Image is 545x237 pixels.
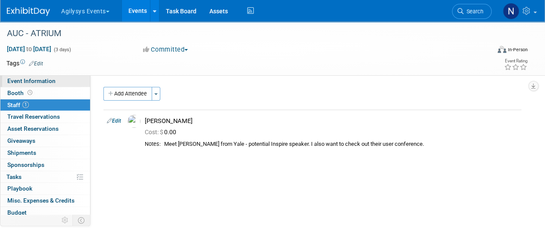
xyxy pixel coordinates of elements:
[0,135,90,147] a: Giveaways
[26,89,34,96] span: Booth not reserved yet
[29,61,43,67] a: Edit
[6,173,22,180] span: Tasks
[7,209,27,216] span: Budget
[0,171,90,183] a: Tasks
[103,87,152,101] button: Add Attendee
[7,7,50,16] img: ExhibitDay
[0,99,90,111] a: Staff1
[7,149,36,156] span: Shipments
[107,118,121,124] a: Edit
[0,111,90,123] a: Travel Reservations
[7,197,75,204] span: Misc. Expenses & Credits
[7,89,34,96] span: Booth
[7,77,56,84] span: Event Information
[25,46,33,52] span: to
[145,129,180,135] span: 0.00
[0,75,90,87] a: Event Information
[503,3,519,19] img: Natalie Morin
[22,102,29,108] span: 1
[73,215,90,226] td: Toggle Event Tabs
[7,113,60,120] span: Travel Reservations
[0,147,90,159] a: Shipments
[7,125,59,132] span: Asset Reservations
[145,141,161,148] div: Notes:
[7,185,32,192] span: Playbook
[140,45,191,54] button: Committed
[7,102,29,108] span: Staff
[4,26,483,41] div: AUC - ATRIUM
[464,8,483,15] span: Search
[7,161,44,168] span: Sponsorships
[53,47,71,52] span: (3 days)
[58,215,73,226] td: Personalize Event Tab Strip
[0,183,90,194] a: Playbook
[0,87,90,99] a: Booth
[0,195,90,206] a: Misc. Expenses & Credits
[7,137,35,144] span: Giveaways
[0,159,90,171] a: Sponsorships
[0,123,90,135] a: Asset Reservations
[164,141,518,148] div: Meet [PERSON_NAME] from Yale - potential Inspire speaker. I also want to check out their user con...
[504,59,527,63] div: Event Rating
[6,59,43,68] td: Tags
[508,46,528,53] div: In-Person
[498,46,506,53] img: Format-Inperson.png
[145,117,518,125] div: [PERSON_NAME]
[6,45,52,53] span: [DATE] [DATE]
[452,4,492,19] a: Search
[145,129,164,135] span: Cost: $
[0,207,90,219] a: Budget
[452,45,528,58] div: Event Format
